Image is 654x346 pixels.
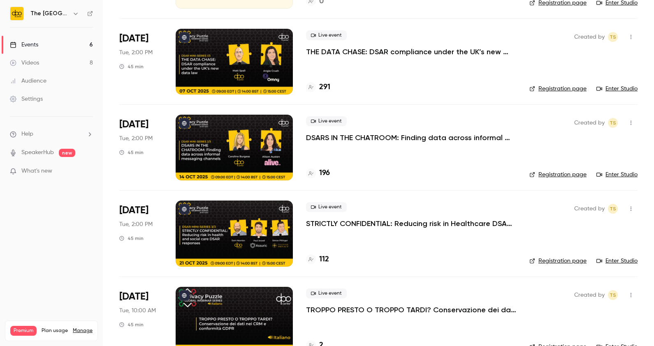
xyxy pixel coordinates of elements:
[10,41,38,49] div: Events
[10,77,46,85] div: Audience
[608,118,618,128] span: Taylor Swann
[119,307,156,315] span: Tue, 10:00 AM
[608,204,618,214] span: Taylor Swann
[306,116,347,126] span: Live event
[119,32,148,45] span: [DATE]
[119,235,144,242] div: 45 min
[306,82,330,93] a: 291
[306,30,347,40] span: Live event
[319,168,330,179] h4: 196
[608,290,618,300] span: Taylor Swann
[306,288,347,298] span: Live event
[119,63,144,70] div: 45 min
[306,219,516,228] a: STRICTLY CONFIDENTIAL: Reducing risk in Healthcare DSAR responses
[610,204,616,214] span: TS
[529,171,587,179] a: Registration page
[119,115,162,180] div: Oct 14 Tue, 2:00 PM (Europe/London)
[10,59,39,67] div: Videos
[306,202,347,212] span: Live event
[119,118,148,131] span: [DATE]
[608,32,618,42] span: Taylor Swann
[73,328,93,334] a: Manage
[610,290,616,300] span: TS
[10,326,37,336] span: Premium
[10,7,23,20] img: The DPO Centre
[83,168,93,175] iframe: Noticeable Trigger
[10,95,43,103] div: Settings
[306,168,330,179] a: 196
[596,257,638,265] a: Enter Studio
[574,32,605,42] span: Created by
[319,254,329,265] h4: 112
[596,171,638,179] a: Enter Studio
[319,82,330,93] h4: 291
[119,201,162,266] div: Oct 21 Tue, 2:00 PM (Europe/London)
[119,29,162,95] div: Oct 7 Tue, 2:00 PM (Europe/London)
[306,133,516,143] a: DSARS IN THE CHATROOM: Finding data across informal messaging channels
[529,257,587,265] a: Registration page
[306,254,329,265] a: 112
[21,148,54,157] a: SpeakerHub
[119,290,148,303] span: [DATE]
[119,149,144,156] div: 45 min
[119,220,153,228] span: Tue, 2:00 PM
[306,305,516,315] a: TROPPO PRESTO O TROPPO TARDI? Conservazione dei dati nei CRM e conformità GDPR
[119,48,153,57] span: Tue, 2:00 PM
[610,32,616,42] span: TS
[306,47,516,57] a: THE DATA CHASE: DSAR compliance under the UK’s new data law
[529,85,587,93] a: Registration page
[119,321,144,328] div: 45 min
[596,85,638,93] a: Enter Studio
[574,290,605,300] span: Created by
[574,118,605,128] span: Created by
[59,149,75,157] span: new
[42,328,68,334] span: Plan usage
[119,134,153,143] span: Tue, 2:00 PM
[21,130,33,138] span: Help
[119,204,148,217] span: [DATE]
[10,130,93,138] li: help-dropdown-opener
[610,118,616,128] span: TS
[574,204,605,214] span: Created by
[30,9,69,18] h6: The [GEOGRAPHIC_DATA]
[21,167,52,175] span: What's new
